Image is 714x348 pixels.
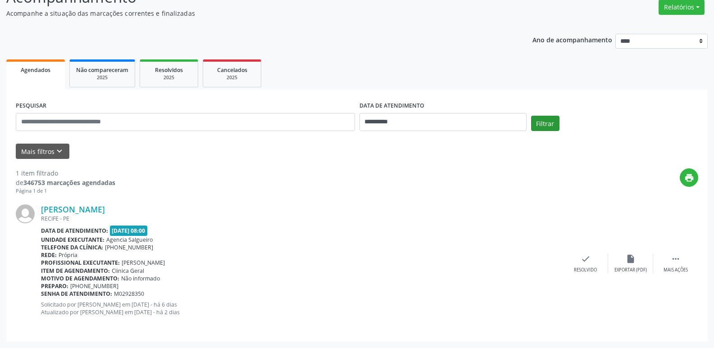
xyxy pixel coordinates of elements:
[110,226,148,236] span: [DATE] 08:00
[76,74,128,81] div: 2025
[41,267,110,275] b: Item de agendamento:
[106,236,153,244] span: Agencia Salgueiro
[114,290,144,298] span: M02928350
[121,275,160,282] span: Não informado
[581,254,591,264] i: check
[532,34,612,45] p: Ano de acompanhamento
[41,275,119,282] b: Motivo de agendamento:
[59,251,77,259] span: Própria
[614,267,647,273] div: Exportar (PDF)
[55,146,64,156] i: keyboard_arrow_down
[6,9,497,18] p: Acompanhe a situação das marcações correntes e finalizadas
[680,168,698,187] button: print
[41,251,57,259] b: Rede:
[112,267,144,275] span: Clinica Geral
[574,267,597,273] div: Resolvido
[217,66,247,74] span: Cancelados
[146,74,191,81] div: 2025
[41,282,68,290] b: Preparo:
[16,187,115,195] div: Página 1 de 1
[41,290,112,298] b: Senha de atendimento:
[41,215,563,222] div: RECIFE - PE
[626,254,636,264] i: insert_drive_file
[16,99,46,113] label: PESQUISAR
[671,254,681,264] i: 
[155,66,183,74] span: Resolvidos
[41,301,563,316] p: Solicitado por [PERSON_NAME] em [DATE] - há 6 dias Atualizado por [PERSON_NAME] em [DATE] - há 2 ...
[41,259,120,267] b: Profissional executante:
[76,66,128,74] span: Não compareceram
[16,178,115,187] div: de
[531,116,559,131] button: Filtrar
[23,178,115,187] strong: 346753 marcações agendadas
[21,66,50,74] span: Agendados
[359,99,424,113] label: DATA DE ATENDIMENTO
[41,236,105,244] b: Unidade executante:
[684,173,694,183] i: print
[70,282,118,290] span: [PHONE_NUMBER]
[41,227,108,235] b: Data de atendimento:
[16,204,35,223] img: img
[664,267,688,273] div: Mais ações
[41,204,105,214] a: [PERSON_NAME]
[41,244,103,251] b: Telefone da clínica:
[16,168,115,178] div: 1 item filtrado
[105,244,153,251] span: [PHONE_NUMBER]
[16,144,69,159] button: Mais filtroskeyboard_arrow_down
[122,259,165,267] span: [PERSON_NAME]
[209,74,255,81] div: 2025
